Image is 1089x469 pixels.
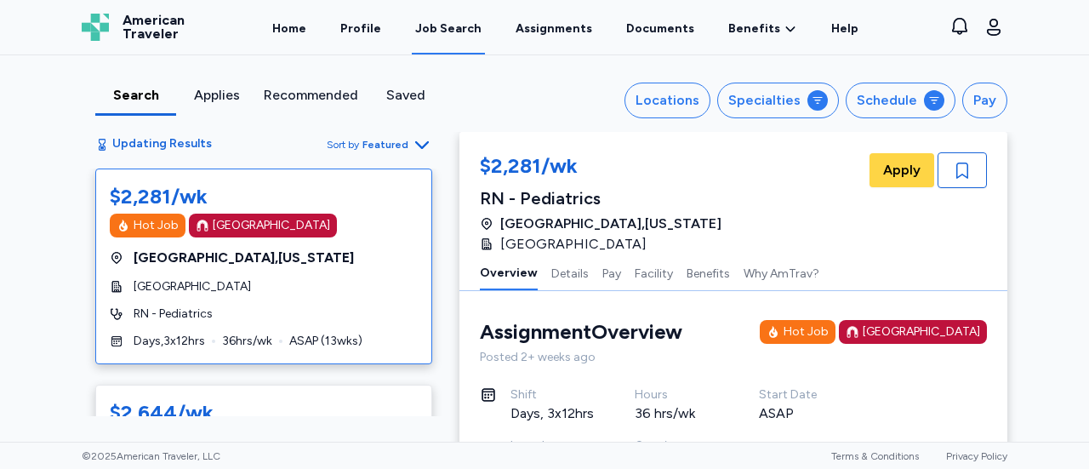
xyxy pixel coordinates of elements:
[551,255,589,290] button: Details
[831,450,919,462] a: Terms & Conditions
[213,217,330,234] div: [GEOGRAPHIC_DATA]
[134,306,213,323] span: RN - Pediatrics
[883,160,921,180] span: Apply
[183,85,250,106] div: Applies
[728,20,797,37] a: Benefits
[327,134,432,155] button: Sort byFeatured
[480,186,721,210] div: RN - Pediatrics
[82,14,109,41] img: Logo
[624,83,710,118] button: Locations
[415,20,482,37] div: Job Search
[962,83,1007,118] button: Pay
[636,90,699,111] div: Locations
[412,2,485,54] a: Job Search
[480,349,987,366] div: Posted 2+ weeks ago
[717,83,839,118] button: Specialties
[602,255,621,290] button: Pay
[134,333,205,350] span: Days , 3 x 12 hrs
[134,217,179,234] div: Hot Job
[500,214,721,234] span: [GEOGRAPHIC_DATA] , [US_STATE]
[846,83,955,118] button: Schedule
[759,403,842,424] div: ASAP
[635,255,673,290] button: Facility
[110,183,208,210] div: $2,281/wk
[687,255,730,290] button: Benefits
[510,386,594,403] div: Shift
[946,450,1007,462] a: Privacy Policy
[784,323,829,340] div: Hot Job
[744,255,819,290] button: Why AmTrav?
[222,333,272,350] span: 36 hrs/wk
[510,403,594,424] div: Days, 3x12hrs
[635,386,718,403] div: Hours
[635,403,718,424] div: 36 hrs/wk
[759,386,842,403] div: Start Date
[327,138,359,152] span: Sort by
[123,14,185,41] span: American Traveler
[289,333,362,350] span: ASAP ( 13 wks)
[82,449,220,463] span: © 2025 American Traveler, LLC
[635,438,718,455] div: Openings
[973,90,996,111] div: Pay
[112,136,212,153] span: Updating Results
[134,248,354,268] span: [GEOGRAPHIC_DATA] , [US_STATE]
[362,138,408,152] span: Featured
[264,85,358,106] div: Recommended
[510,438,594,455] div: Length
[500,234,647,255] span: [GEOGRAPHIC_DATA]
[728,20,780,37] span: Benefits
[372,85,439,106] div: Saved
[728,90,801,111] div: Specialties
[480,318,682,346] div: Assignment Overview
[134,278,251,295] span: [GEOGRAPHIC_DATA]
[857,90,917,111] div: Schedule
[102,85,169,106] div: Search
[869,153,934,187] button: Apply
[480,255,538,290] button: Overview
[480,152,721,183] div: $2,281/wk
[110,399,214,426] div: $2,644/wk
[863,323,980,340] div: [GEOGRAPHIC_DATA]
